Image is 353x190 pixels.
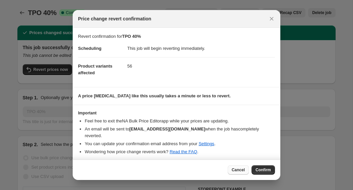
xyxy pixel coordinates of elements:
b: A price [MEDICAL_DATA] like this usually takes a minute or less to revert. [78,93,231,98]
li: You can update your confirmation email address from your . [85,140,275,147]
li: An email will be sent to when the job has completely reverted . [85,126,275,139]
a: Settings [199,141,214,146]
dd: 56 [127,57,275,75]
span: Price change revert confirmation [78,15,151,22]
li: Feel free to exit the NA Bulk Price Editor app while your prices are updating. [85,118,275,124]
b: [EMAIL_ADDRESS][DOMAIN_NAME] [129,126,205,131]
span: Confirm [256,167,271,173]
a: Read the FAQ [169,149,197,154]
dd: This job will begin reverting immediately. [127,40,275,57]
button: Cancel [228,165,249,175]
p: Revert confirmation for [78,33,275,40]
span: Scheduling [78,46,101,51]
b: TPO 40% [122,34,141,39]
button: Confirm [252,165,275,175]
span: Cancel [232,167,245,173]
button: Close [267,14,276,23]
h3: Important [78,110,275,116]
li: Wondering how price change reverts work? . [85,149,275,155]
span: Product variants affected [78,64,113,75]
